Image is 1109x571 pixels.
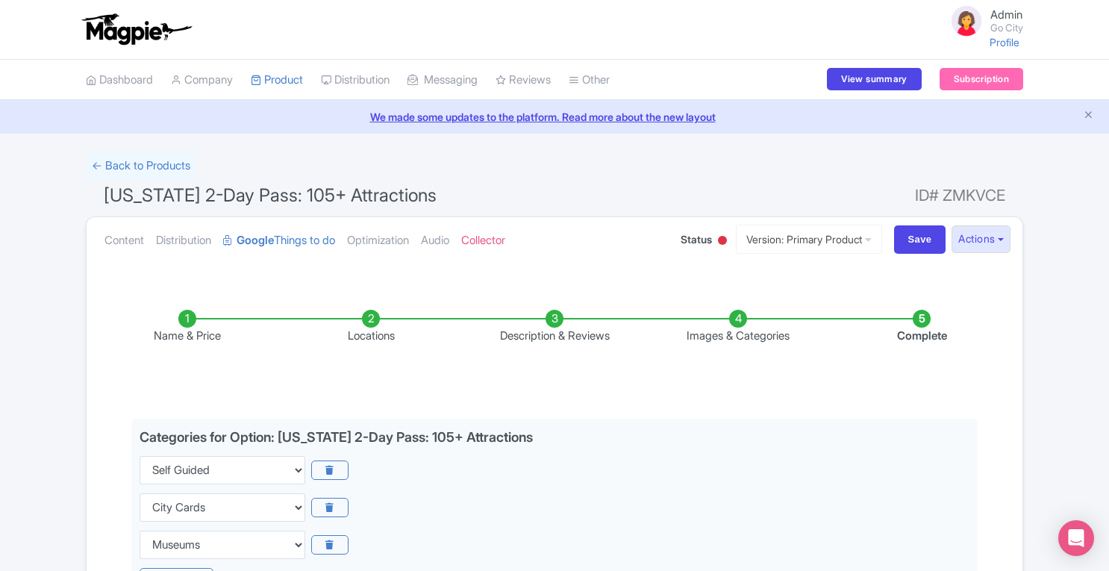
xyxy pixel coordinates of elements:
[223,217,335,264] a: GoogleThings to do
[86,152,196,181] a: ← Back to Products
[646,310,830,345] li: Images & Categories
[321,60,390,101] a: Distribution
[140,429,533,445] div: Categories for Option: [US_STATE] 2-Day Pass: 105+ Attractions
[940,3,1023,39] a: Admin Go City
[940,68,1023,90] a: Subscription
[952,225,1010,253] button: Actions
[96,310,279,345] li: Name & Price
[990,7,1022,22] span: Admin
[827,68,921,90] a: View summary
[461,217,505,264] a: Collector
[715,230,730,253] div: Inactive
[421,217,449,264] a: Audio
[736,225,882,254] a: Version: Primary Product
[830,310,1013,345] li: Complete
[104,184,437,206] span: [US_STATE] 2-Day Pass: 105+ Attractions
[949,3,984,39] img: avatar_key_member-9c1dde93af8b07d7383eb8b5fb890c87.png
[1083,107,1094,125] button: Close announcement
[104,217,144,264] a: Content
[990,23,1023,33] small: Go City
[1058,520,1094,556] div: Open Intercom Messenger
[496,60,551,101] a: Reviews
[990,36,1019,49] a: Profile
[407,60,478,101] a: Messaging
[463,310,646,345] li: Description & Reviews
[681,231,712,247] span: Status
[156,217,211,264] a: Distribution
[78,13,194,46] img: logo-ab69f6fb50320c5b225c76a69d11143b.png
[894,225,946,254] input: Save
[569,60,610,101] a: Other
[251,60,303,101] a: Product
[86,60,153,101] a: Dashboard
[237,232,274,249] strong: Google
[279,310,463,345] li: Locations
[171,60,233,101] a: Company
[9,109,1100,125] a: We made some updates to the platform. Read more about the new layout
[915,181,1005,210] span: ID# ZMKVCE
[347,217,409,264] a: Optimization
